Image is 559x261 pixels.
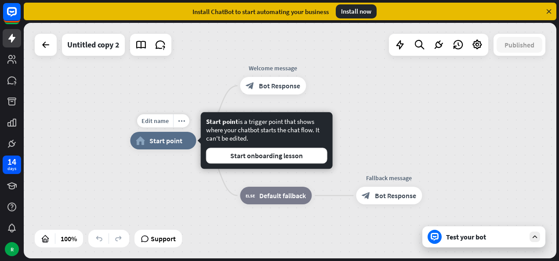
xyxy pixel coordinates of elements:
[206,117,327,163] div: is a trigger point that shows where your chatbot starts the chat flow. It can't be edited.
[149,136,182,145] span: Start point
[5,242,19,256] div: R
[7,4,33,30] button: Open LiveChat chat widget
[206,117,238,126] span: Start point
[259,81,300,90] span: Bot Response
[151,232,176,246] span: Support
[7,166,16,172] div: days
[136,136,145,145] i: home_2
[3,156,21,174] a: 14 days
[142,117,169,125] span: Edit name
[349,174,428,182] div: Fallback message
[192,7,329,16] div: Install ChatBot to start automating your business
[336,4,377,18] div: Install now
[67,34,120,56] div: Untitled copy 2
[362,191,370,200] i: block_bot_response
[375,191,416,200] span: Bot Response
[246,191,255,200] i: block_fallback
[178,118,185,124] i: more_horiz
[259,191,306,200] span: Default fallback
[58,232,80,246] div: 100%
[246,81,254,90] i: block_bot_response
[206,148,327,163] button: Start onboarding lesson
[7,158,16,166] div: 14
[497,37,542,53] button: Published
[446,232,525,241] div: Test your bot
[233,64,312,72] div: Welcome message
